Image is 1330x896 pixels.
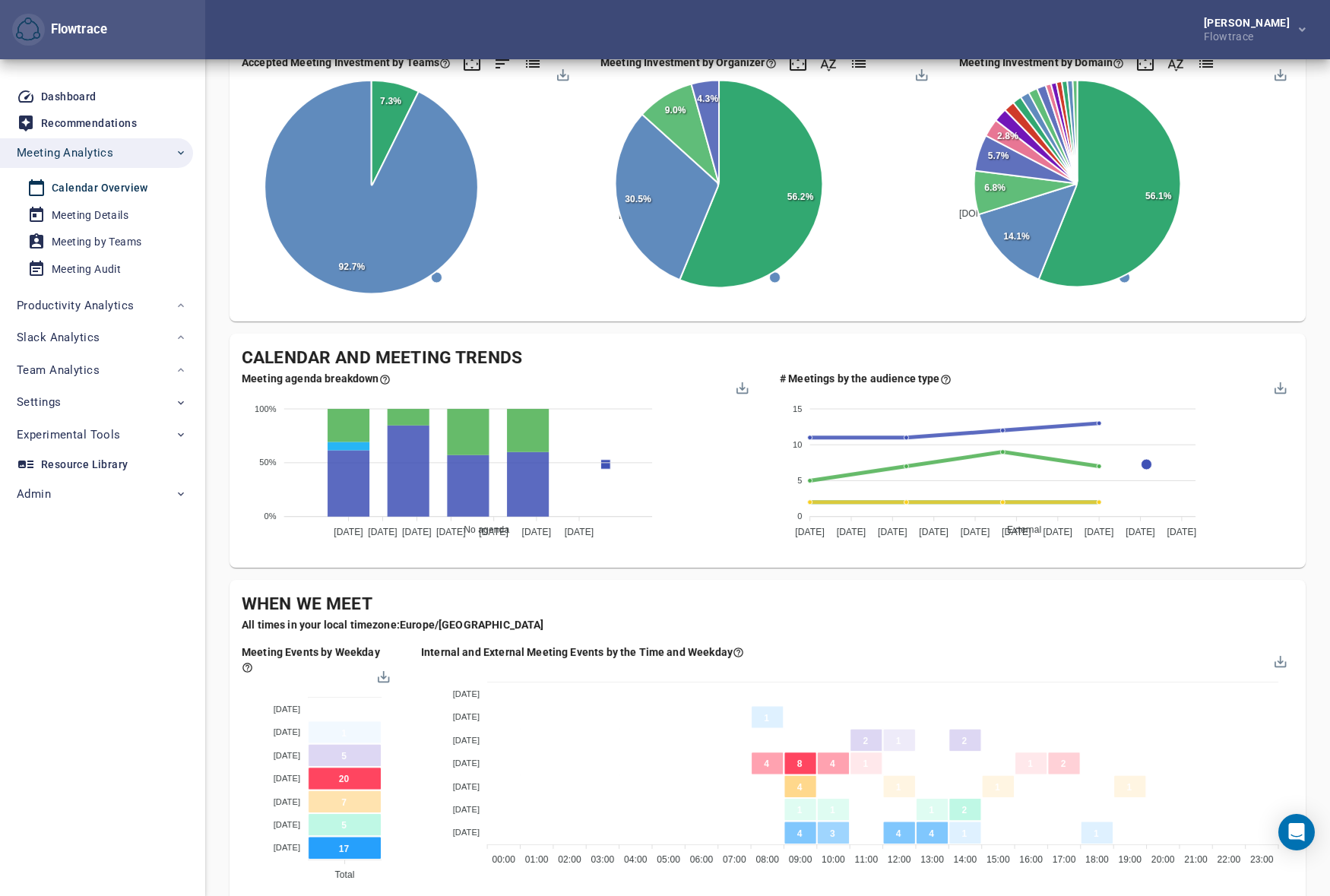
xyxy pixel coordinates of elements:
tspan: [DATE] [919,527,948,537]
div: Click here to sort by the value [493,55,511,73]
tspan: 5 [797,476,802,485]
div: Menu [735,379,748,392]
img: Flowtrace [16,17,40,42]
div: Resource Library [41,455,128,474]
div: Click here to expand [463,55,481,73]
tspan: [DATE] [274,820,300,829]
div: Click here to sort by the name [819,55,838,73]
div: Flowtrace [1204,28,1296,42]
tspan: 08:00 [755,853,779,864]
tspan: 10:00 [822,853,845,864]
tspan: 22:00 [1218,853,1241,864]
div: Dashboard [41,87,97,106]
div: All times in your local timezone: Europe/[GEOGRAPHIC_DATA] [242,617,1281,632]
tspan: 13:00 [920,853,944,864]
span: Team Analytics [17,360,100,380]
div: Open Intercom Messenger [1278,814,1315,850]
tspan: [DATE] [274,774,300,783]
tspan: [DATE] [453,758,480,768]
tspan: [DATE] [274,796,300,806]
tspan: [DATE] [565,527,594,537]
div: Menu [1272,67,1285,80]
tspan: 02:00 [558,853,581,864]
tspan: 18:00 [1085,853,1109,864]
div: Flowtrace [12,14,107,46]
button: Flowtrace [12,14,45,46]
div: Calendar Overview [52,179,148,198]
tspan: 11:00 [854,853,878,864]
tspan: [DATE] [453,689,480,698]
div: Click here to show list data [850,55,868,73]
tspan: [DATE] [453,735,480,744]
div: This pie chart estimates the costs associated with meetings based on ACCEPTED invites (direct, or... [242,55,451,70]
tspan: 15 [793,404,803,413]
div: [PERSON_NAME] [1204,17,1296,28]
tspan: 20:00 [1151,853,1175,864]
tspan: [DATE] [453,712,480,721]
tspan: 0 [797,511,802,521]
div: Meeting by Teams [52,233,141,252]
tspan: [DATE] [274,727,300,736]
tspan: [DATE] [1002,527,1031,537]
tspan: [DATE] [453,828,480,837]
tspan: [DATE] [274,704,300,713]
tspan: 100% [255,404,277,413]
tspan: Total [335,869,355,879]
div: Click here to expand [789,55,807,73]
tspan: [DATE] [436,527,466,537]
tspan: 0% [264,511,277,521]
tspan: 19:00 [1118,853,1142,864]
div: Click here to show list data [524,55,542,73]
div: Menu [1272,379,1285,392]
span: Meeting Analytics [17,143,113,163]
tspan: 03:00 [591,853,615,864]
div: Menu [376,668,389,681]
tspan: 06:00 [690,853,714,864]
tspan: 17:00 [1053,853,1076,864]
tspan: 00:00 [492,853,515,864]
div: Here you can see the meeting load at the given hour across the calendars. Every hour slot is a we... [421,644,744,660]
div: Click here to sort by the name [1167,55,1185,73]
div: Meeting Details [52,206,128,225]
tspan: 14:00 [954,853,977,864]
tspan: [DATE] [837,527,866,537]
tspan: [DATE] [274,750,300,759]
div: Here we estimate the costs of the meetings based on the invited participants by their domains. Th... [959,55,1124,70]
div: When We Meet [242,592,1294,617]
div: Meeting Audit [52,260,121,279]
tspan: [DATE] [1126,527,1155,537]
tspan: [DATE] [795,527,825,537]
div: Menu [1272,653,1285,666]
div: Click here to expand [1136,55,1154,73]
tspan: 21:00 [1184,853,1208,864]
tspan: [DATE] [453,781,480,790]
div: Here's the agenda information from your meetings. No agenda means the description field of the ca... [242,371,391,386]
tspan: [DATE] [522,527,552,537]
tspan: 07:00 [723,853,746,864]
tspan: 10 [793,440,803,449]
tspan: [DATE] [368,527,397,537]
tspan: 05:00 [657,853,680,864]
tspan: 15:00 [986,853,1010,864]
tspan: 09:00 [789,853,812,864]
span: Slack Analytics [17,328,100,347]
div: Here you can see the meeting load at the given day across the calendars. These are total number o... [242,644,385,675]
tspan: [DATE] [453,805,480,814]
span: No agenda [452,524,509,535]
span: [PERSON_NAME]... [607,208,703,219]
div: Menu [914,67,926,80]
tspan: 04:00 [624,853,648,864]
tspan: [DATE] [479,527,508,537]
div: Menu [556,67,568,80]
tspan: 16:00 [1019,853,1043,864]
div: Click here to show list data [1197,55,1215,73]
div: Here you can see how many meetings by the type of audiences. Audience is classed as either intern... [780,371,952,386]
span: Experimental Tools [17,425,121,445]
div: Flowtrace [45,21,107,39]
tspan: [DATE] [1043,527,1072,537]
span: Productivity Analytics [17,296,134,315]
tspan: 01:00 [525,853,549,864]
div: Calendar and Meeting Trends [242,346,1294,371]
span: Admin [17,484,51,504]
tspan: [DATE] [274,843,300,852]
